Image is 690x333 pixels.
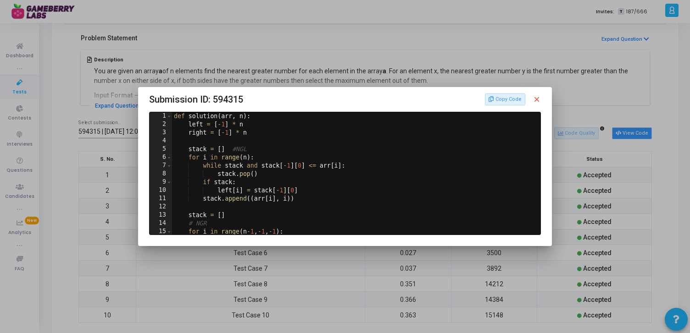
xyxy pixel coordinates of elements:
mat-icon: close [533,95,541,104]
div: 11 [150,195,172,203]
div: 4 [150,137,172,145]
div: 14 [150,219,172,228]
span: Submission ID: 594315 [149,92,243,107]
div: 2 [150,120,172,129]
div: 13 [150,211,172,219]
div: 1 [150,112,172,120]
div: 5 [150,145,172,153]
div: 10 [150,186,172,195]
div: 9 [150,178,172,186]
div: 8 [150,170,172,178]
div: 15 [150,228,172,236]
div: 12 [150,203,172,211]
div: 7 [150,162,172,170]
button: Copy Code [485,93,525,105]
div: 6 [150,153,172,162]
div: 3 [150,129,172,137]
